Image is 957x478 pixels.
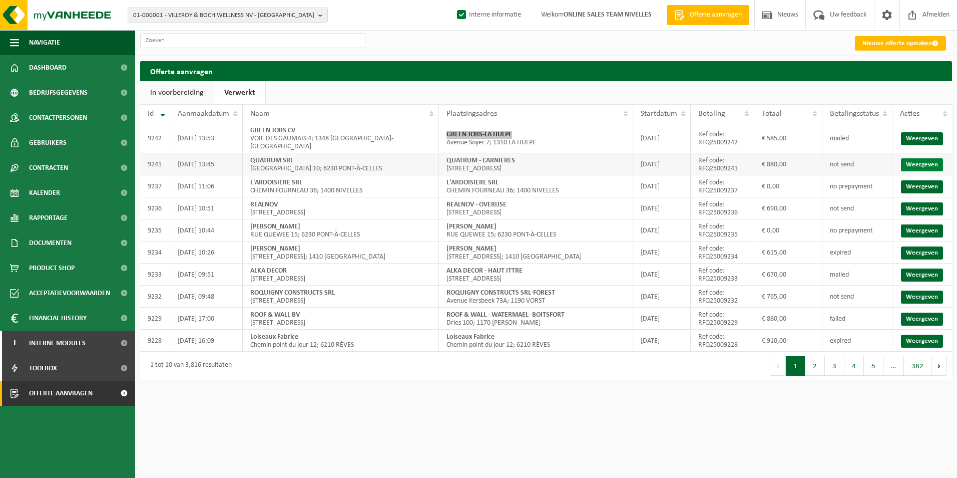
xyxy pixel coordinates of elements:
[691,153,754,175] td: Ref code: RFQ25009241
[754,123,823,153] td: € 585,00
[446,267,523,275] strong: ALKA DECOR - HAUT ITTRE
[10,331,19,356] span: I
[214,81,265,104] a: Verwerkt
[446,110,497,118] span: Plaatsingsadres
[762,110,782,118] span: Totaal
[439,175,633,197] td: CHEMIN FOURNEAU 36; 1400 NIVELLES
[29,230,72,256] span: Documenten
[830,337,851,345] span: expired
[830,249,851,257] span: expired
[446,245,497,253] strong: [PERSON_NAME]
[754,219,823,242] td: € 0,00
[29,281,110,306] span: Acceptatievoorwaarden
[633,175,691,197] td: [DATE]
[641,110,677,118] span: Startdatum
[754,264,823,286] td: € 670,00
[901,202,943,215] a: Weergeven
[754,175,823,197] td: € 0,00
[633,197,691,219] td: [DATE]
[29,80,88,105] span: Bedrijfsgegevens
[825,356,844,376] button: 3
[830,271,849,279] span: mailed
[243,286,439,308] td: [STREET_ADDRESS]
[140,33,365,48] input: Zoeken
[900,110,919,118] span: Acties
[243,219,439,242] td: RUE QUEWEE 15; 6230 PONT-À-CELLES
[243,308,439,330] td: [STREET_ADDRESS]
[754,308,823,330] td: € 880,00
[667,5,749,25] a: Offerte aanvragen
[29,155,68,180] span: Contracten
[250,110,270,118] span: Naam
[170,308,243,330] td: [DATE] 17:00
[170,242,243,264] td: [DATE] 10:26
[140,286,170,308] td: 9232
[904,356,931,376] button: 382
[830,135,849,142] span: mailed
[29,130,67,155] span: Gebruikers
[883,356,904,376] span: …
[140,175,170,197] td: 9237
[243,175,439,197] td: CHEMIN FOURNEAU 36; 1400 NIVELLES
[250,289,335,297] strong: ROQUIGNY CONSTRUCTS SRL
[633,242,691,264] td: [DATE]
[250,311,300,319] strong: ROOF & WALL BV
[140,61,952,81] h2: Offerte aanvragen
[178,110,229,118] span: Aanmaakdatum
[844,356,864,376] button: 4
[633,219,691,242] td: [DATE]
[691,197,754,219] td: Ref code: RFQ25009236
[687,10,744,20] span: Offerte aanvragen
[901,180,943,193] a: Weergeven
[250,157,293,164] strong: QUATRUM SRL
[140,153,170,175] td: 9241
[243,330,439,352] td: Chemin point du jour 12; 6210 RÈVES
[901,335,943,348] a: Weergeven
[830,183,873,190] span: no prepayment
[140,123,170,153] td: 9242
[446,333,495,341] strong: Loiseaux Fabrice
[29,105,87,130] span: Contactpersonen
[243,242,439,264] td: [STREET_ADDRESS]; 1410 [GEOGRAPHIC_DATA]
[439,264,633,286] td: [STREET_ADDRESS]
[754,330,823,352] td: € 910,00
[145,357,232,375] div: 1 tot 10 van 3,816 resultaten
[29,180,60,205] span: Kalender
[455,8,521,23] label: Interne informatie
[754,197,823,219] td: € 690,00
[250,333,298,341] strong: Loiseaux Fabrice
[170,264,243,286] td: [DATE] 09:51
[29,306,87,331] span: Financial History
[243,153,439,175] td: [GEOGRAPHIC_DATA] 10; 6230 PONT-À-CELLES
[901,224,943,237] a: Weergeven
[170,153,243,175] td: [DATE] 13:45
[901,291,943,304] a: Weergeven
[901,132,943,145] a: Weergeven
[691,330,754,352] td: Ref code: RFQ25009228
[140,330,170,352] td: 9228
[148,110,154,118] span: Id
[439,242,633,264] td: [STREET_ADDRESS]; 1410 [GEOGRAPHIC_DATA]
[446,311,565,319] strong: ROOF & WALL - WATERMAEL- BOITSFORT
[170,330,243,352] td: [DATE] 16:09
[29,30,60,55] span: Navigatie
[140,219,170,242] td: 9235
[170,123,243,153] td: [DATE] 13:53
[170,197,243,219] td: [DATE] 10:51
[446,289,555,297] strong: ROQUIGNY CONSTRUCTS SRL-FOREST
[446,223,497,230] strong: [PERSON_NAME]
[170,286,243,308] td: [DATE] 09:48
[691,175,754,197] td: Ref code: RFQ25009237
[901,158,943,171] a: Weergeven
[754,153,823,175] td: € 880,00
[830,110,879,118] span: Betalingsstatus
[691,219,754,242] td: Ref code: RFQ25009235
[691,286,754,308] td: Ref code: RFQ25009232
[250,127,295,134] strong: GREEN JOBS CV
[830,161,854,168] span: not send
[250,223,300,230] strong: [PERSON_NAME]
[633,123,691,153] td: [DATE]
[633,264,691,286] td: [DATE]
[29,331,86,356] span: Interne modules
[830,315,845,323] span: failed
